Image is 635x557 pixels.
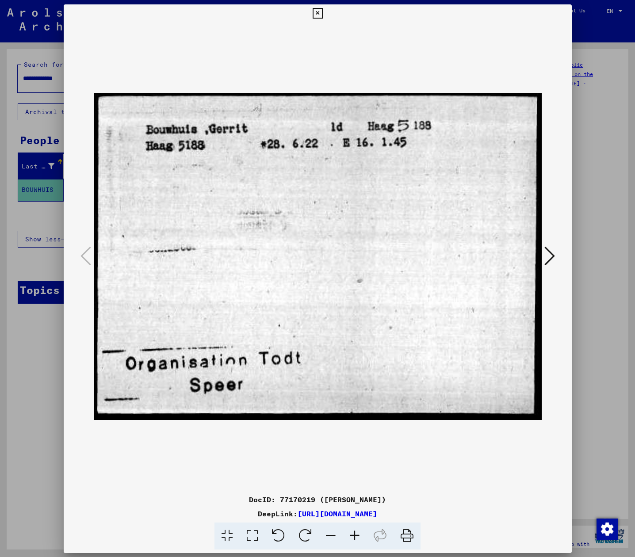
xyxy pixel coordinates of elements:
[596,518,617,539] div: Change consent
[298,509,377,518] a: [URL][DOMAIN_NAME]
[597,519,618,540] img: Change consent
[64,508,572,519] div: DeepLink:
[94,22,542,491] img: 001.jpg
[64,494,572,505] div: DocID: 77170219 ([PERSON_NAME])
